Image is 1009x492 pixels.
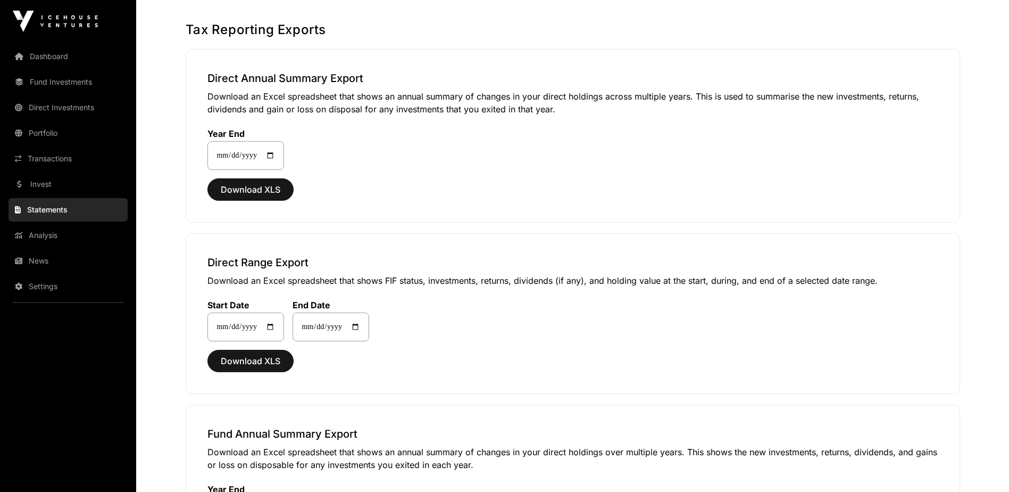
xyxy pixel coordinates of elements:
a: Direct Investments [9,96,128,119]
h3: Fund Annual Summary Export [207,427,938,441]
p: Download an Excel spreadsheet that shows an annual summary of changes in your direct holdings ove... [207,446,938,471]
label: Year End [207,128,284,139]
label: Start Date [207,300,284,310]
a: Dashboard [9,45,128,68]
img: Icehouse Ventures Logo [13,11,98,32]
a: Portfolio [9,121,128,145]
a: Analysis [9,224,128,247]
h3: Direct Range Export [207,255,938,270]
h3: Direct Annual Summary Export [207,71,938,86]
a: Invest [9,173,128,196]
iframe: Chat Widget [956,441,1009,492]
button: Download XLS [207,178,294,201]
a: Fund Investments [9,70,128,94]
h1: Tax Reporting Exports [186,21,960,38]
a: Settings [9,275,128,298]
span: Download XLS [221,183,280,196]
span: Download XLS [221,355,280,367]
label: End Date [293,300,369,310]
p: Download an Excel spreadsheet that shows FIF status, investments, returns, dividends (if any), an... [207,274,938,287]
a: News [9,249,128,273]
p: Download an Excel spreadsheet that shows an annual summary of changes in your direct holdings acr... [207,90,938,116]
a: Statements [9,198,128,222]
button: Download XLS [207,350,294,372]
a: Transactions [9,147,128,170]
